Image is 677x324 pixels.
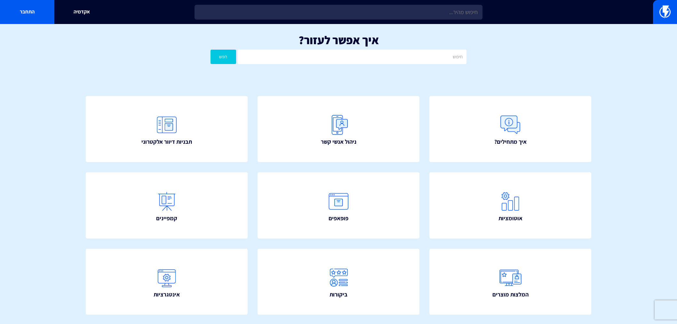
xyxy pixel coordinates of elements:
[156,214,177,223] span: קמפיינים
[498,214,522,223] span: אוטומציות
[321,138,356,146] span: ניהול אנשי קשר
[238,50,466,64] input: חיפוש
[10,34,667,46] h1: איך אפשר לעזור?
[429,96,591,162] a: איך מתחילים?
[211,50,236,64] button: חפש
[258,172,419,239] a: פופאפים
[141,138,192,146] span: תבניות דיוור אלקטרוני
[258,249,419,315] a: ביקורות
[329,214,348,223] span: פופאפים
[86,249,248,315] a: אינטגרציות
[492,290,529,299] span: המלצות מוצרים
[429,249,591,315] a: המלצות מוצרים
[429,172,591,239] a: אוטומציות
[195,5,482,20] input: חיפוש מהיר...
[258,96,419,162] a: ניהול אנשי קשר
[154,290,180,299] span: אינטגרציות
[330,290,347,299] span: ביקורות
[86,96,248,162] a: תבניות דיוור אלקטרוני
[494,138,527,146] span: איך מתחילים?
[86,172,248,239] a: קמפיינים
